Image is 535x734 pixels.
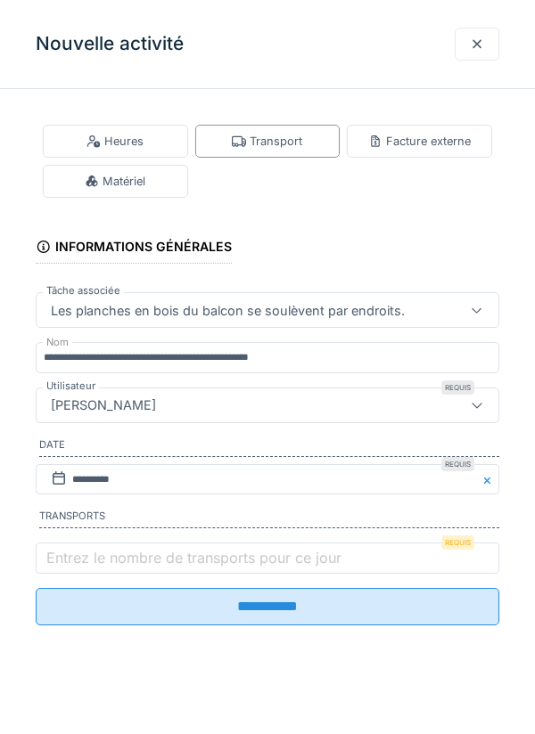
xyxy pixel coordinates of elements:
div: Informations générales [36,233,232,264]
button: Close [480,464,499,495]
label: Entrez le nombre de transports pour ce jour [43,547,345,568]
label: Transports [39,509,499,528]
div: Requis [441,535,474,550]
label: Date [39,437,499,457]
div: [PERSON_NAME] [44,396,163,415]
div: Requis [441,380,474,395]
label: Tâche associée [43,283,124,298]
div: Requis [441,457,474,471]
label: Nom [43,335,72,350]
div: Facture externe [368,133,471,150]
div: Matériel [85,173,145,190]
label: Utilisateur [43,379,99,394]
div: Les planches en bois du balcon se soulèvent par endroits. [44,300,412,320]
h3: Nouvelle activité [36,33,184,55]
div: Heures [86,133,144,150]
div: Transport [232,133,302,150]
